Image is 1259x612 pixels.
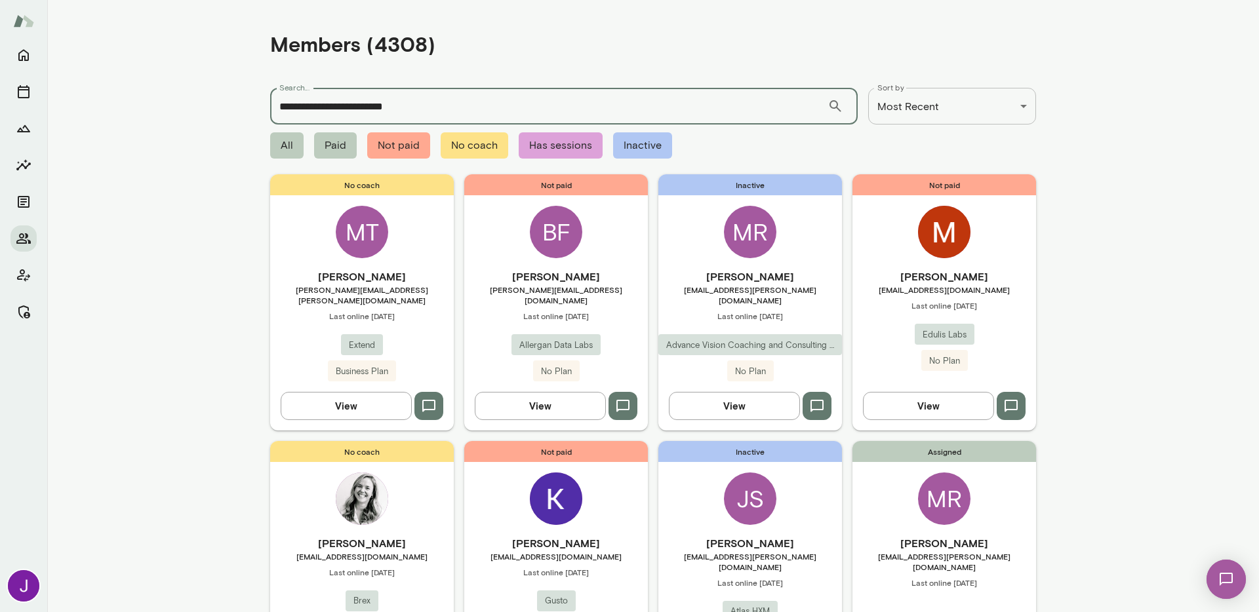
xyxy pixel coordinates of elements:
div: MR [724,206,776,258]
button: Sessions [10,79,37,105]
span: Not paid [852,174,1036,195]
span: No coach [270,441,454,462]
span: Last online [DATE] [270,311,454,321]
span: [EMAIL_ADDRESS][DOMAIN_NAME] [270,551,454,562]
button: View [281,392,412,419]
div: MT [336,206,388,258]
span: Allergan Data Labs [511,339,601,352]
label: Search... [279,82,310,93]
span: Edulis Labs [915,328,974,341]
span: [EMAIL_ADDRESS][PERSON_NAME][DOMAIN_NAME] [852,551,1036,572]
span: [PERSON_NAME][EMAIL_ADDRESS][PERSON_NAME][DOMAIN_NAME] [270,284,454,305]
button: Documents [10,189,37,215]
div: BF [530,206,582,258]
span: Inactive [658,174,842,195]
span: [EMAIL_ADDRESS][DOMAIN_NAME] [852,284,1036,295]
span: Paid [314,132,357,159]
img: Menandro Cruz [918,206,970,258]
button: Home [10,42,37,68]
span: Last online [DATE] [464,567,648,577]
span: [EMAIL_ADDRESS][DOMAIN_NAME] [464,551,648,562]
button: Insights [10,152,37,178]
h6: [PERSON_NAME] [852,535,1036,551]
span: [PERSON_NAME][EMAIL_ADDRESS][DOMAIN_NAME] [464,284,648,305]
span: Has sessions [519,132,603,159]
span: Gusto [537,594,576,607]
span: Last online [DATE] [464,311,648,321]
button: View [669,392,800,419]
span: Extend [341,339,383,352]
span: Business Plan [328,365,396,378]
div: Most Recent [868,88,1036,124]
div: JS [724,472,776,525]
label: Sort by [877,82,904,93]
h6: [PERSON_NAME] [464,269,648,284]
img: Komaron James [530,472,582,525]
button: View [863,392,994,419]
span: No Plan [727,365,774,378]
span: Not paid [464,174,648,195]
h6: [PERSON_NAME] [270,535,454,551]
h6: [PERSON_NAME] [464,535,648,551]
span: Inactive [613,132,672,159]
h6: [PERSON_NAME] [658,535,842,551]
span: Brex [346,594,378,607]
h6: [PERSON_NAME] [852,269,1036,284]
span: Assigned [852,441,1036,462]
button: View [475,392,606,419]
span: All [270,132,304,159]
h6: [PERSON_NAME] [270,269,454,284]
img: Jocelyn Grodin [8,570,39,602]
span: Inactive [658,441,842,462]
span: No coach [441,132,508,159]
span: [EMAIL_ADDRESS][PERSON_NAME][DOMAIN_NAME] [658,551,842,572]
span: No coach [270,174,454,195]
div: MR [918,472,970,525]
button: Growth Plan [10,115,37,142]
span: Last online [DATE] [658,577,842,588]
img: Anne Gottwalt [336,472,388,525]
span: Last online [DATE] [270,567,454,577]
span: Last online [DATE] [852,300,1036,311]
h6: [PERSON_NAME] [658,269,842,284]
span: No Plan [533,365,580,378]
span: Not paid [367,132,430,159]
span: Not paid [464,441,648,462]
button: Members [10,225,37,252]
button: Manage [10,299,37,325]
img: Mento [13,9,34,33]
span: Advance Vision Coaching and Consulting LLC [658,339,842,352]
span: [EMAIL_ADDRESS][PERSON_NAME][DOMAIN_NAME] [658,284,842,305]
span: Last online [DATE] [852,577,1036,588]
span: Last online [DATE] [658,311,842,321]
span: No Plan [921,354,968,368]
h4: Members (4308) [270,31,435,56]
button: Client app [10,262,37,288]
